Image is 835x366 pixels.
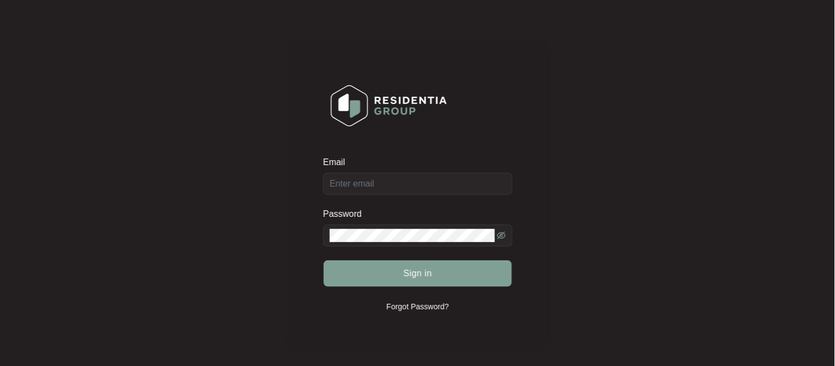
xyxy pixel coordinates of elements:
[403,267,432,280] span: Sign in
[330,229,495,242] input: Password
[497,231,506,240] span: eye-invisible
[323,209,370,220] label: Password
[323,173,512,195] input: Email
[324,260,512,287] button: Sign in
[323,157,353,168] label: Email
[324,78,454,134] img: Login Logo
[386,301,449,312] p: Forgot Password?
